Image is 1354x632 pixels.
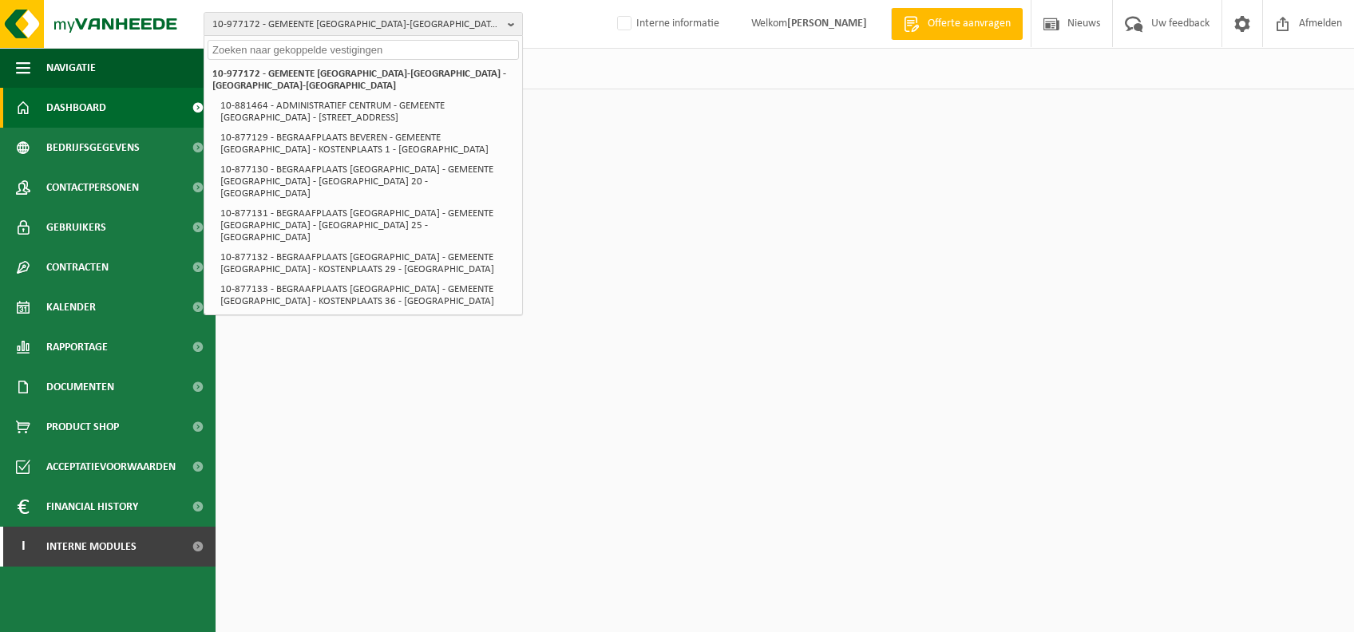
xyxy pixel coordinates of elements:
[204,12,523,36] button: 10-977172 - GEMEENTE [GEOGRAPHIC_DATA]-[GEOGRAPHIC_DATA] - [GEOGRAPHIC_DATA]-[GEOGRAPHIC_DATA]
[212,13,501,37] span: 10-977172 - GEMEENTE [GEOGRAPHIC_DATA]-[GEOGRAPHIC_DATA] - [GEOGRAPHIC_DATA]-[GEOGRAPHIC_DATA]
[46,88,106,128] span: Dashboard
[46,527,137,567] span: Interne modules
[891,8,1023,40] a: Offerte aanvragen
[46,247,109,287] span: Contracten
[216,311,519,343] li: 10-877135 - BEGRAAFPLAATS VERREBROEK - GEMEENTE [GEOGRAPHIC_DATA] - [STREET_ADDRESS]
[208,40,519,60] input: Zoeken naar gekoppelde vestigingen
[46,207,106,247] span: Gebruikers
[924,16,1015,32] span: Offerte aanvragen
[46,48,96,88] span: Navigatie
[216,247,519,279] li: 10-877132 - BEGRAAFPLAATS [GEOGRAPHIC_DATA] - GEMEENTE [GEOGRAPHIC_DATA] - KOSTENPLAATS 29 - [GEO...
[216,203,519,247] li: 10-877131 - BEGRAAFPLAATS [GEOGRAPHIC_DATA] - GEMEENTE [GEOGRAPHIC_DATA] - [GEOGRAPHIC_DATA] 25 -...
[46,487,138,527] span: Financial History
[46,367,114,407] span: Documenten
[216,96,519,128] li: 10-881464 - ADMINISTRATIEF CENTRUM - GEMEENTE [GEOGRAPHIC_DATA] - [STREET_ADDRESS]
[212,69,506,91] strong: 10-977172 - GEMEENTE [GEOGRAPHIC_DATA]-[GEOGRAPHIC_DATA] - [GEOGRAPHIC_DATA]-[GEOGRAPHIC_DATA]
[216,279,519,311] li: 10-877133 - BEGRAAFPLAATS [GEOGRAPHIC_DATA] - GEMEENTE [GEOGRAPHIC_DATA] - KOSTENPLAATS 36 - [GEO...
[46,168,139,207] span: Contactpersonen
[216,160,519,203] li: 10-877130 - BEGRAAFPLAATS [GEOGRAPHIC_DATA] - GEMEENTE [GEOGRAPHIC_DATA] - [GEOGRAPHIC_DATA] 20 -...
[16,527,30,567] span: I
[46,407,119,447] span: Product Shop
[46,287,96,327] span: Kalender
[46,128,140,168] span: Bedrijfsgegevens
[46,447,176,487] span: Acceptatievoorwaarden
[787,18,867,30] strong: [PERSON_NAME]
[216,128,519,160] li: 10-877129 - BEGRAAFPLAATS BEVEREN - GEMEENTE [GEOGRAPHIC_DATA] - KOSTENPLAATS 1 - [GEOGRAPHIC_DATA]
[614,12,719,36] label: Interne informatie
[46,327,108,367] span: Rapportage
